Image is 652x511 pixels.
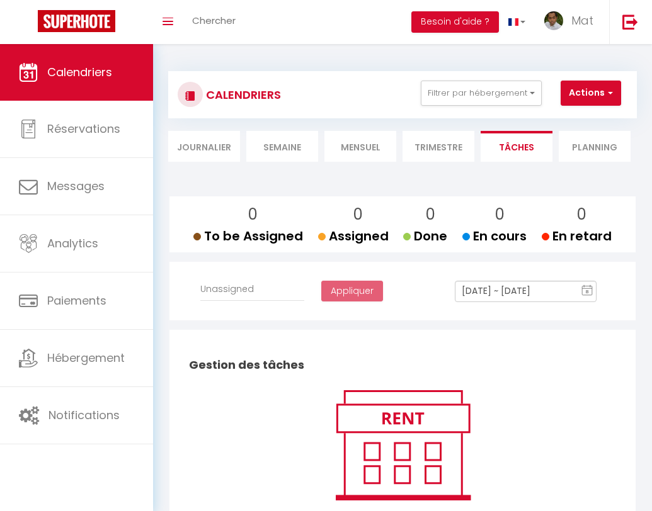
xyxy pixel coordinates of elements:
[323,385,483,505] img: rent.png
[47,235,98,251] span: Analytics
[421,81,542,106] button: Filtrer par hébergement
[561,81,621,106] button: Actions
[168,131,240,162] li: Journalier
[328,203,389,227] p: 0
[246,131,318,162] li: Semaine
[622,14,638,30] img: logout
[47,64,112,80] span: Calendriers
[413,203,447,227] p: 0
[571,13,593,28] span: Mat
[318,227,389,245] span: Assigned
[472,203,527,227] p: 0
[411,11,499,33] button: Besoin d'aide ?
[47,121,120,137] span: Réservations
[10,5,48,43] button: Ouvrir le widget de chat LiveChat
[462,227,527,245] span: En cours
[47,178,105,194] span: Messages
[49,407,120,423] span: Notifications
[186,345,619,385] h2: Gestion des tâches
[455,281,597,302] input: Select Date Range
[47,350,125,366] span: Hébergement
[38,10,115,32] img: Super Booking
[544,11,563,30] img: ...
[586,289,589,295] text: 8
[559,131,631,162] li: Planning
[542,227,612,245] span: En retard
[192,14,236,27] span: Chercher
[203,81,281,109] h3: CALENDRIERS
[193,227,303,245] span: To be Assigned
[203,203,303,227] p: 0
[324,131,396,162] li: Mensuel
[481,131,552,162] li: Tâches
[552,203,612,227] p: 0
[403,227,447,245] span: Done
[403,131,474,162] li: Trimestre
[321,281,383,302] button: Appliquer
[47,293,106,308] span: Paiements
